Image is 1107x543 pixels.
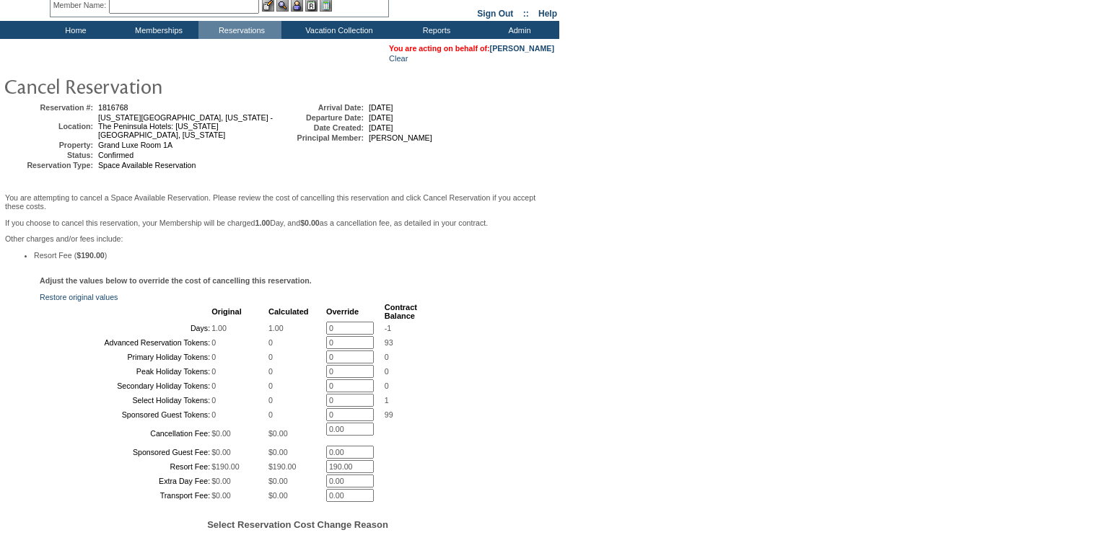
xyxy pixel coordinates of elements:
span: 1.00 [268,324,284,332]
td: Sponsored Guest Tokens: [41,408,210,421]
span: 0 [211,381,216,390]
td: Extra Day Fee: [41,474,210,487]
span: Confirmed [98,151,134,159]
b: Adjust the values below to override the cost of cancelling this reservation. [40,276,312,285]
span: 0 [211,367,216,376]
h5: Select Reservation Cost Change Reason [40,519,556,530]
img: pgTtlCancelRes.gif [4,71,292,100]
a: Sign Out [477,9,513,19]
span: Other charges and/or fees include: [5,193,554,260]
td: Admin [476,21,559,39]
span: -1 [385,324,391,332]
b: Contract Balance [385,303,417,320]
td: Reservations [198,21,281,39]
span: 1.00 [211,324,227,332]
td: Property: [6,141,93,149]
span: You are acting on behalf of: [389,44,554,53]
td: Location: [6,113,93,139]
a: Clear [389,54,408,63]
a: [PERSON_NAME] [490,44,554,53]
td: Arrival Date: [277,103,364,112]
span: $0.00 [211,448,231,456]
td: Days: [41,322,210,335]
p: You are attempting to cancel a Space Available Reservation. Please review the cost of cancelling ... [5,193,554,211]
span: 0 [211,396,216,405]
span: [US_STATE][GEOGRAPHIC_DATA], [US_STATE] - The Peninsula Hotels: [US_STATE][GEOGRAPHIC_DATA], [US_... [98,113,273,139]
span: 1816768 [98,103,128,112]
td: Transport Fee: [41,489,210,502]
td: Select Holiday Tokens: [41,394,210,407]
b: $190.00 [76,251,105,260]
span: [DATE] [369,123,393,132]
span: 0 [268,353,273,361]
a: Help [538,9,557,19]
span: 0 [211,338,216,347]
td: Secondary Holiday Tokens: [41,379,210,392]
span: 0 [211,410,216,419]
span: [DATE] [369,113,393,122]
span: 0 [268,396,273,405]
a: Restore original values [40,293,118,301]
span: $0.00 [268,491,288,500]
span: 1 [385,396,389,405]
td: Reservation Type: [6,161,93,169]
b: $0.00 [300,218,320,227]
b: Calculated [268,307,309,316]
p: If you choose to cancel this reservation, your Membership will be charged Day, and as a cancellat... [5,218,554,227]
span: $190.00 [211,462,240,471]
td: Reports [393,21,476,39]
span: [DATE] [369,103,393,112]
span: 0 [385,353,389,361]
td: Principal Member: [277,133,364,142]
td: Reservation #: [6,103,93,112]
td: Status: [6,151,93,159]
td: Peak Holiday Tokens: [41,365,210,378]
span: 0 [268,381,273,390]
span: :: [523,9,529,19]
span: $0.00 [211,491,231,500]
span: 0 [268,410,273,419]
span: $0.00 [211,477,231,485]
span: $0.00 [268,448,288,456]
span: [PERSON_NAME] [369,133,432,142]
span: $0.00 [211,429,231,438]
td: Advanced Reservation Tokens: [41,336,210,349]
span: 99 [385,410,393,419]
b: Override [326,307,359,316]
td: Cancellation Fee: [41,423,210,444]
li: Resort Fee ( ) [34,251,554,260]
span: $0.00 [268,429,288,438]
span: 0 [385,381,389,390]
td: Date Created: [277,123,364,132]
span: 0 [268,338,273,347]
span: $190.00 [268,462,297,471]
td: Vacation Collection [281,21,393,39]
span: 0 [211,353,216,361]
span: $0.00 [268,477,288,485]
span: Grand Luxe Room 1A [98,141,172,149]
span: 0 [268,367,273,376]
td: Resort Fee: [41,460,210,473]
td: Home [32,21,115,39]
td: Sponsored Guest Fee: [41,446,210,459]
td: Departure Date: [277,113,364,122]
td: Primary Holiday Tokens: [41,350,210,363]
span: 0 [385,367,389,376]
span: Space Available Reservation [98,161,196,169]
b: Original [211,307,242,316]
span: 93 [385,338,393,347]
td: Memberships [115,21,198,39]
b: 1.00 [255,218,271,227]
